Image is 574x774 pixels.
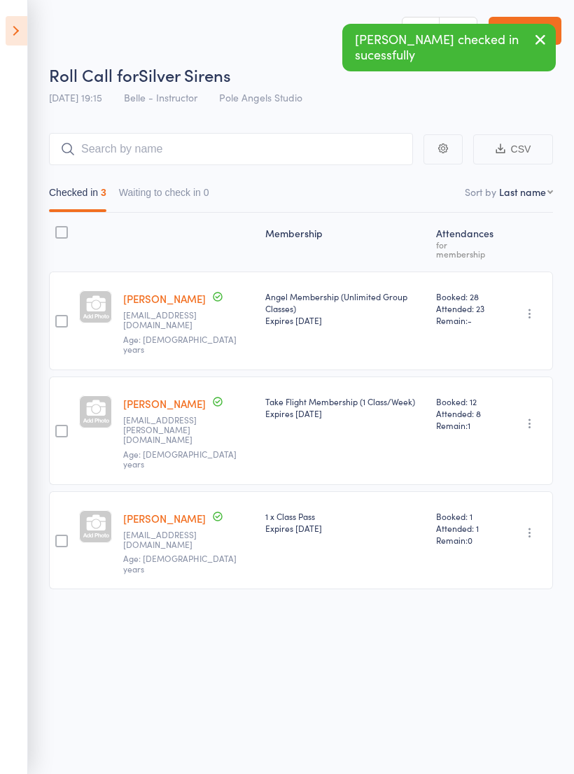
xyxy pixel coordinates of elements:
[139,63,231,86] span: Silver Sirens
[123,291,206,306] a: [PERSON_NAME]
[49,133,413,165] input: Search by name
[219,90,302,104] span: Pole Angels Studio
[436,290,496,302] span: Booked: 28
[49,90,102,104] span: [DATE] 19:15
[436,407,496,419] span: Attended: 8
[123,552,237,574] span: Age: [DEMOGRAPHIC_DATA] years
[436,314,496,326] span: Remain:
[123,415,214,445] small: swindells.tamara@gmail.com
[123,530,214,550] small: rubyvenn333@gmail.com
[468,419,470,431] span: 1
[123,333,237,355] span: Age: [DEMOGRAPHIC_DATA] years
[499,185,546,199] div: Last name
[123,448,237,470] span: Age: [DEMOGRAPHIC_DATA] years
[265,290,425,326] div: Angel Membership (Unlimited Group Classes)
[123,511,206,526] a: [PERSON_NAME]
[489,17,561,45] a: Exit roll call
[49,63,139,86] span: Roll Call for
[465,185,496,199] label: Sort by
[119,180,209,212] button: Waiting to check in0
[204,187,209,198] div: 0
[468,314,472,326] span: -
[473,134,553,164] button: CSV
[265,522,425,534] div: Expires [DATE]
[265,395,425,419] div: Take Flight Membership (1 Class/Week)
[124,90,197,104] span: Belle - Instructor
[436,510,496,522] span: Booked: 1
[436,395,496,407] span: Booked: 12
[468,534,472,546] span: 0
[123,396,206,411] a: [PERSON_NAME]
[436,302,496,314] span: Attended: 23
[265,407,425,419] div: Expires [DATE]
[123,310,214,330] small: youngfeather26@gmail.com
[49,180,106,212] button: Checked in3
[265,314,425,326] div: Expires [DATE]
[342,24,556,71] div: [PERSON_NAME] checked in sucessfully
[265,510,425,534] div: 1 x Class Pass
[260,219,430,265] div: Membership
[436,522,496,534] span: Attended: 1
[436,419,496,431] span: Remain:
[436,534,496,546] span: Remain:
[430,219,502,265] div: Atten­dances
[101,187,106,198] div: 3
[436,240,496,258] div: for membership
